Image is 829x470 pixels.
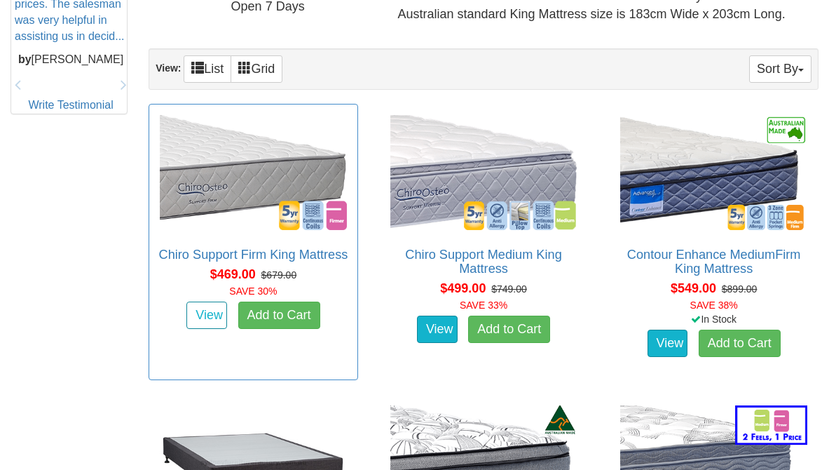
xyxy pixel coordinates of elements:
a: Grid [231,55,282,83]
a: View [186,302,227,330]
del: $679.00 [261,269,297,281]
a: Contour Enhance MediumFirm King Mattress [627,248,801,276]
a: View [417,316,458,344]
del: $749.00 [491,283,527,295]
strong: View: [156,62,181,74]
div: In Stock [606,312,821,326]
a: Add to Cart [699,330,781,358]
a: Chiro Support Medium King Mattress [405,248,561,276]
img: Chiro Support Medium King Mattress [387,112,581,233]
b: by [18,53,32,65]
font: SAVE 38% [690,300,738,311]
button: Sort By [749,55,811,83]
a: List [184,55,231,83]
a: Add to Cart [468,316,550,344]
a: Write Testimonial [28,99,113,111]
span: $499.00 [440,281,486,295]
p: [PERSON_NAME] [15,52,127,68]
a: Chiro Support Firm King Mattress [159,248,348,262]
span: $469.00 [210,267,256,281]
a: View [648,330,688,358]
img: Chiro Support Firm King Mattress [156,112,350,233]
span: $549.00 [671,281,716,295]
a: Add to Cart [238,302,320,330]
font: SAVE 33% [460,300,507,311]
del: $899.00 [722,283,758,295]
img: Contour Enhance MediumFirm King Mattress [617,112,811,233]
font: SAVE 30% [229,286,277,297]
